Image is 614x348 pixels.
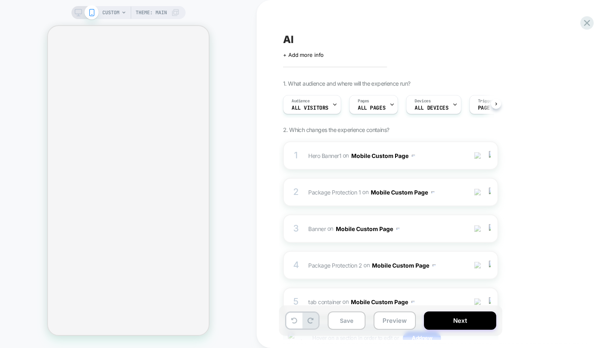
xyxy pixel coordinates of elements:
span: Pages [358,98,369,104]
span: Devices [415,98,430,104]
img: crossed eye [474,262,481,269]
button: Next [424,311,496,330]
span: Audience [292,98,310,104]
img: crossed eye [474,298,481,305]
span: Page Load [478,105,506,111]
span: All Visitors [292,105,329,111]
div: 3 [292,220,300,237]
div: 4 [292,257,300,273]
img: down arrow [396,228,400,230]
span: Banner [308,225,326,232]
img: close [489,151,491,160]
span: Trigger [478,98,494,104]
span: Package Protection 2 [308,262,362,268]
img: close [489,297,491,306]
span: on [363,260,370,270]
button: Save [328,311,365,330]
button: Preview [374,311,416,330]
span: on [327,223,333,233]
img: down arrow [431,191,435,193]
span: on [342,296,348,307]
span: Package Protection 1 [308,188,361,195]
span: Hero Banner1 [308,152,341,159]
button: Mobile Custom Page [336,223,400,235]
span: ALL DEVICES [415,105,448,111]
button: Mobile Custom Page [371,186,435,198]
img: close [489,261,491,270]
img: close [489,188,491,197]
span: on [362,187,368,197]
img: crossed eye [474,225,481,232]
span: 2. Which changes the experience contains? [283,126,389,133]
span: tab container [308,298,341,305]
span: CUSTOM [102,6,119,19]
img: crossed eye [474,152,481,159]
div: 5 [292,294,300,310]
img: down arrow [412,155,415,157]
span: AI [283,33,294,45]
img: close [489,224,491,233]
span: Theme: MAIN [136,6,167,19]
div: 1 [292,147,300,164]
img: down arrow [432,264,436,266]
span: 1. What audience and where will the experience run? [283,80,410,87]
img: down arrow [411,301,415,303]
span: ALL PAGES [358,105,385,111]
button: Mobile Custom Page [351,150,415,162]
div: 2 [292,184,300,200]
button: Mobile Custom Page [351,296,415,308]
img: eye [474,189,481,196]
span: on [343,150,349,160]
button: Mobile Custom Page [372,259,436,271]
span: + Add more info [283,52,324,58]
